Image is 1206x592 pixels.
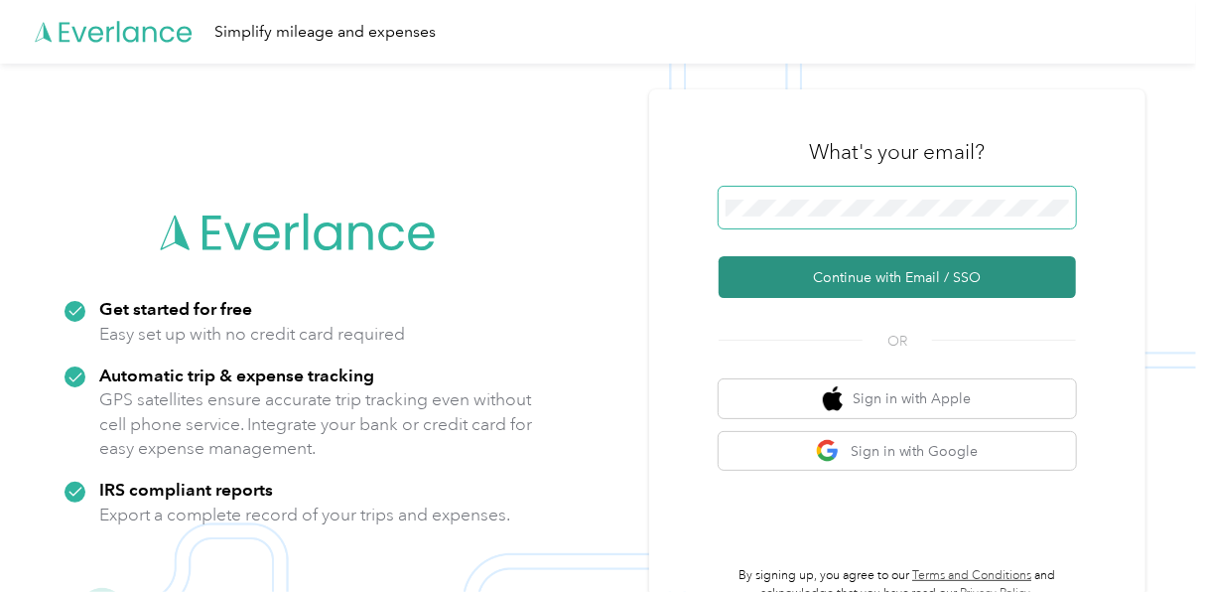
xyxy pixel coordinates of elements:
a: Terms and Conditions [912,568,1031,583]
button: Continue with Email / SSO [719,256,1076,298]
strong: IRS compliant reports [99,479,273,500]
span: OR [863,331,932,352]
p: Export a complete record of your trips and expenses. [99,503,510,527]
p: Easy set up with no credit card required [99,322,405,347]
p: GPS satellites ensure accurate trip tracking even without cell phone service. Integrate your bank... [99,387,533,461]
button: google logoSign in with Google [719,432,1076,471]
div: Simplify mileage and expenses [214,20,436,45]
strong: Automatic trip & expense tracking [99,365,374,385]
strong: Get started for free [99,298,252,319]
button: apple logoSign in with Apple [719,379,1076,418]
img: apple logo [823,386,843,411]
h3: What's your email? [809,138,986,166]
img: google logo [816,439,841,464]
